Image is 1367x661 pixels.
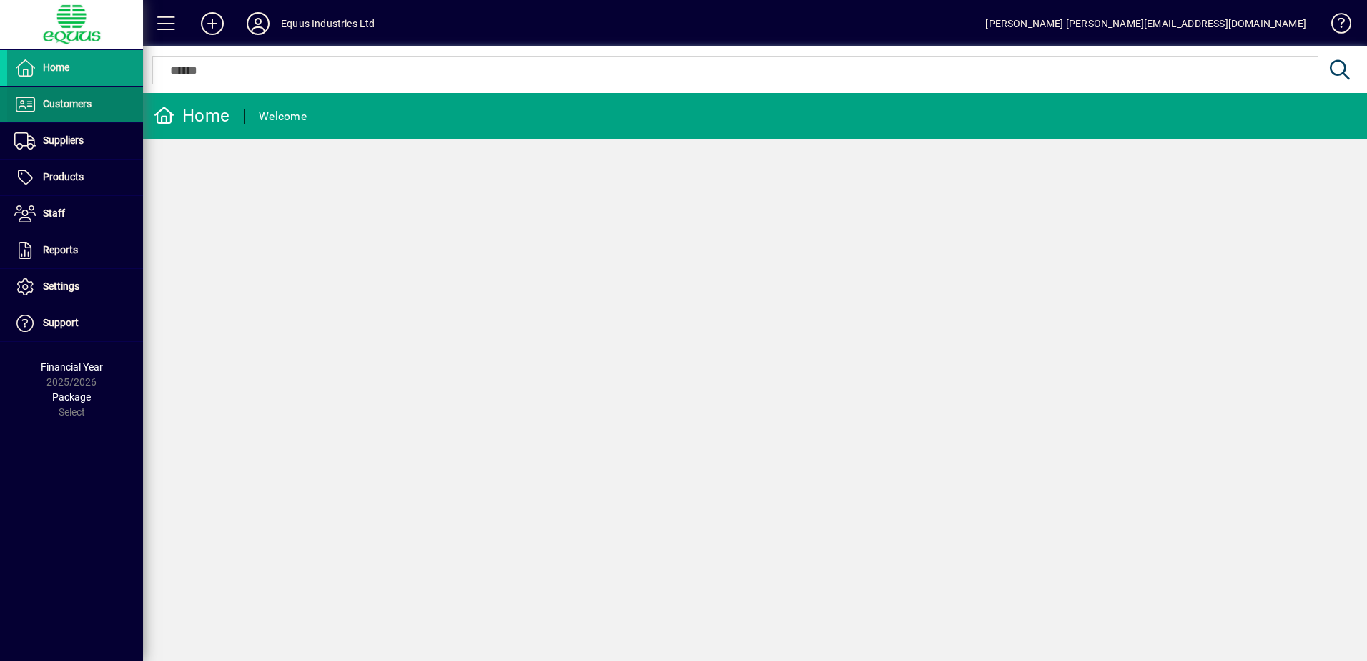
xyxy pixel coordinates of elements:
[7,232,143,268] a: Reports
[189,11,235,36] button: Add
[43,171,84,182] span: Products
[7,305,143,341] a: Support
[235,11,281,36] button: Profile
[1321,3,1349,49] a: Knowledge Base
[7,123,143,159] a: Suppliers
[43,62,69,73] span: Home
[7,160,143,195] a: Products
[7,87,143,122] a: Customers
[52,391,91,403] span: Package
[7,196,143,232] a: Staff
[259,105,307,128] div: Welcome
[985,12,1306,35] div: [PERSON_NAME] [PERSON_NAME][EMAIL_ADDRESS][DOMAIN_NAME]
[7,269,143,305] a: Settings
[43,280,79,292] span: Settings
[43,317,79,328] span: Support
[43,244,78,255] span: Reports
[43,134,84,146] span: Suppliers
[154,104,230,127] div: Home
[43,207,65,219] span: Staff
[281,12,375,35] div: Equus Industries Ltd
[41,361,103,373] span: Financial Year
[43,98,92,109] span: Customers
